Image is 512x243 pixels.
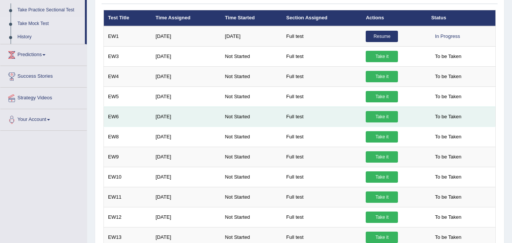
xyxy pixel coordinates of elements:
span: To be Taken [431,111,465,122]
a: Strategy Videos [0,88,87,107]
td: [DATE] [152,147,221,167]
div: In Progress [431,31,464,42]
th: Actions [362,10,427,26]
td: [DATE] [152,46,221,66]
td: Not Started [221,66,282,86]
td: EW9 [104,147,152,167]
td: Full test [282,46,362,66]
span: To be Taken [431,232,465,243]
span: To be Taken [431,51,465,62]
a: Take it [366,191,398,203]
td: Not Started [221,127,282,147]
td: Not Started [221,187,282,207]
a: Take it [366,91,398,102]
td: [DATE] [152,167,221,187]
td: EW12 [104,207,152,227]
td: [DATE] [152,127,221,147]
span: To be Taken [431,212,465,223]
td: EW8 [104,127,152,147]
td: Not Started [221,86,282,107]
td: Not Started [221,207,282,227]
td: Full test [282,66,362,86]
td: Not Started [221,167,282,187]
td: [DATE] [152,107,221,127]
td: EW5 [104,86,152,107]
a: Success Stories [0,66,87,85]
td: EW4 [104,66,152,86]
td: Full test [282,187,362,207]
td: Full test [282,26,362,47]
a: Predictions [0,44,87,63]
a: History [14,30,85,44]
span: To be Taken [431,151,465,163]
a: Take it [366,51,398,62]
span: To be Taken [431,131,465,143]
span: To be Taken [431,91,465,102]
span: To be Taken [431,171,465,183]
th: Time Assigned [152,10,221,26]
td: [DATE] [152,26,221,47]
td: EW3 [104,46,152,66]
a: Take it [366,71,398,82]
a: Take Mock Test [14,17,85,31]
span: To be Taken [431,71,465,82]
a: Take Practice Sectional Test [14,3,85,17]
th: Time Started [221,10,282,26]
a: Your Account [0,109,87,128]
th: Status [427,10,496,26]
td: [DATE] [152,86,221,107]
th: Test Title [104,10,152,26]
td: [DATE] [221,26,282,47]
a: Take it [366,111,398,122]
a: Take it [366,151,398,163]
td: [DATE] [152,187,221,207]
td: Not Started [221,107,282,127]
span: To be Taken [431,191,465,203]
td: Full test [282,147,362,167]
td: EW11 [104,187,152,207]
td: Full test [282,207,362,227]
th: Section Assigned [282,10,362,26]
td: Full test [282,127,362,147]
a: Take it [366,131,398,143]
td: EW1 [104,26,152,47]
td: Full test [282,167,362,187]
a: Take it [366,232,398,243]
td: [DATE] [152,66,221,86]
a: Take it [366,171,398,183]
td: EW10 [104,167,152,187]
td: EW6 [104,107,152,127]
a: Take it [366,212,398,223]
td: [DATE] [152,207,221,227]
td: Not Started [221,147,282,167]
td: Not Started [221,46,282,66]
td: Full test [282,107,362,127]
a: Resume [366,31,398,42]
td: Full test [282,86,362,107]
